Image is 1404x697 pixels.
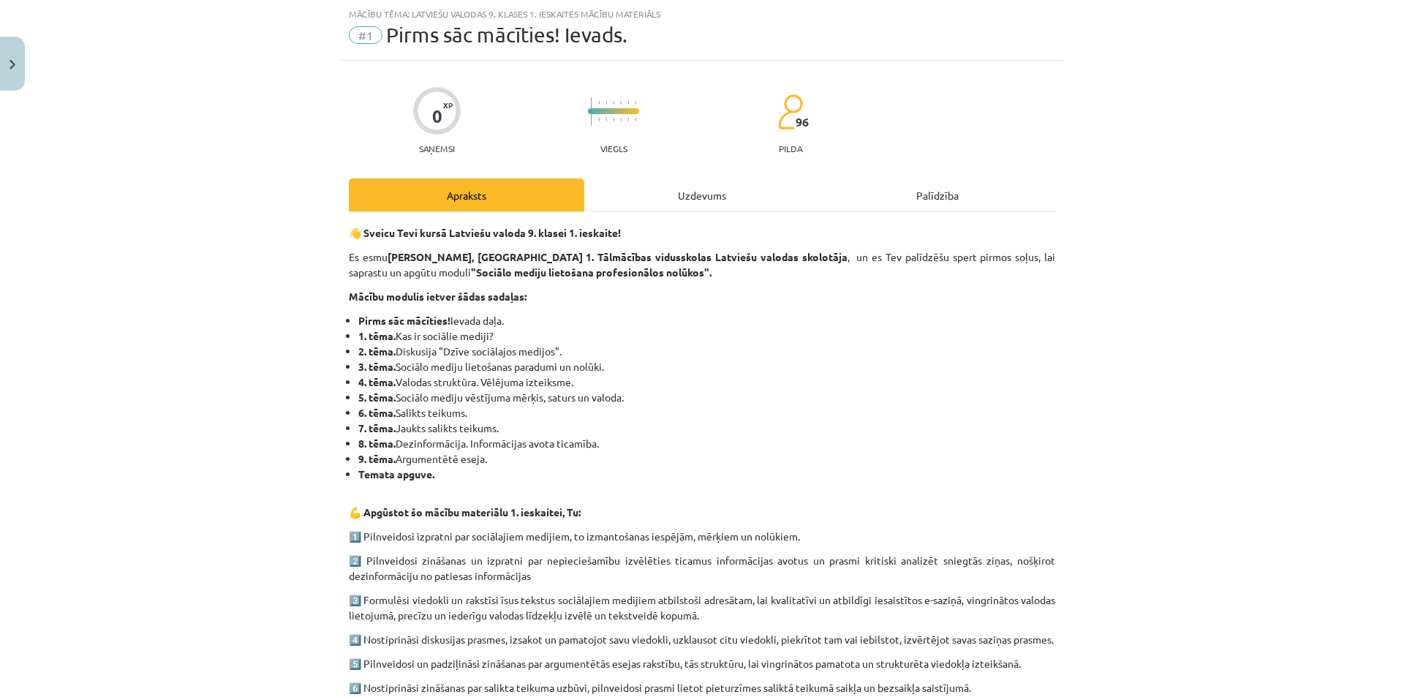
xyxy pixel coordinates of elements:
img: icon-short-line-57e1e144782c952c97e751825c79c345078a6d821885a25fce030b3d8c18986b.svg [627,118,629,121]
li: Salikts teikums. [358,405,1055,421]
strong: 1. tēma. [358,329,396,342]
strong: 👋 Sveicu Tevi kursā Latviešu valoda 9. klasei 1. ieskaite! [349,226,621,239]
strong: 3. tēma. [358,360,396,373]
b: 8. tēma. [358,437,396,450]
p: 1️⃣ Pilnveidosi izpratni par sociālajiem medijiem, to izmantošanas iespējām, mērķiem un nolūkiem. [349,529,1055,544]
div: Mācību tēma: Latviešu valodas 9. klases 1. ieskaites mācību materiāls [349,9,1055,19]
p: 4️⃣ Nostiprināsi diskusijas prasmes, izsakot un pamatojot savu viedokli, uzklausot citu viedokli,... [349,632,1055,647]
p: Saņemsi [413,143,461,154]
li: Valodas struktūra. Vēlējuma izteiksme. [358,374,1055,390]
strong: 💪 Apgūstot šo mācību materiālu 1. ieskaitei, Tu: [349,505,581,519]
p: 5️⃣ Pilnveidosi un padziļināsi zināšanas par argumentētās esejas rakstību, tās struktūru, lai vin... [349,656,1055,671]
li: Sociālo mediju vēstījuma mērķis, saturs un valoda. [358,390,1055,405]
img: icon-long-line-d9ea69661e0d244f92f715978eff75569469978d946b2353a9bb055b3ed8787d.svg [591,97,592,126]
img: icon-short-line-57e1e144782c952c97e751825c79c345078a6d821885a25fce030b3d8c18986b.svg [613,101,614,105]
li: Argumentētē eseja. [358,451,1055,467]
span: Pirms sāc mācīties! Ievads. [386,23,627,47]
img: icon-short-line-57e1e144782c952c97e751825c79c345078a6d821885a25fce030b3d8c18986b.svg [605,101,607,105]
p: 6️⃣ Nostiprināsi zināšanas par salikta teikuma uzbūvi, pilnveidosi prasmi lietot pieturzīmes sali... [349,680,1055,696]
img: icon-close-lesson-0947bae3869378f0d4975bcd49f059093ad1ed9edebbc8119c70593378902aed.svg [10,60,15,69]
li: Sociālo mediju lietošanas paradumi un nolūki. [358,359,1055,374]
img: students-c634bb4e5e11cddfef0936a35e636f08e4e9abd3cc4e673bd6f9a4125e45ecb1.svg [777,94,803,130]
li: Jaukts salikts teikums. [358,421,1055,436]
strong: 4. tēma. [358,375,396,388]
li: Diskusija "Dzīve sociālajos medijos". [358,344,1055,359]
p: 2️⃣ Pilnveidosi zināšanas un izpratni par nepieciešamību izvēlēties ticamus informācijas avotus u... [349,553,1055,584]
b: 6. tēma. [358,406,396,419]
img: icon-short-line-57e1e144782c952c97e751825c79c345078a6d821885a25fce030b3d8c18986b.svg [627,101,629,105]
strong: "Sociālo mediju lietošana profesionālos nolūkos". [471,265,712,279]
img: icon-short-line-57e1e144782c952c97e751825c79c345078a6d821885a25fce030b3d8c18986b.svg [598,101,600,105]
li: Kas ir sociālie mediji? [358,328,1055,344]
img: icon-short-line-57e1e144782c952c97e751825c79c345078a6d821885a25fce030b3d8c18986b.svg [620,101,622,105]
div: 0 [432,106,442,127]
img: icon-short-line-57e1e144782c952c97e751825c79c345078a6d821885a25fce030b3d8c18986b.svg [620,118,622,121]
img: icon-short-line-57e1e144782c952c97e751825c79c345078a6d821885a25fce030b3d8c18986b.svg [635,118,636,121]
strong: Pirms sāc mācīties! [358,314,450,327]
div: Uzdevums [584,178,820,211]
img: icon-short-line-57e1e144782c952c97e751825c79c345078a6d821885a25fce030b3d8c18986b.svg [605,118,607,121]
img: icon-short-line-57e1e144782c952c97e751825c79c345078a6d821885a25fce030b3d8c18986b.svg [635,101,636,105]
p: Viegls [600,143,627,154]
li: Ievada daļa. [358,313,1055,328]
p: 3️⃣ Formulēsi viedokli un rakstīsi īsus tekstus sociālajiem medijiem atbilstoši adresātam, lai kv... [349,592,1055,623]
div: Palīdzība [820,178,1055,211]
span: XP [443,101,453,109]
p: pilda [779,143,802,154]
li: Dezinformācija. Informācijas avota ticamība. [358,436,1055,451]
strong: 2. tēma. [358,344,396,358]
span: #1 [349,26,382,44]
b: 5. tēma. [358,391,396,404]
div: Apraksts [349,178,584,211]
strong: Mācību modulis ietver šādas sadaļas: [349,290,526,303]
span: 96 [796,116,809,129]
b: 7. tēma. [358,421,396,434]
img: icon-short-line-57e1e144782c952c97e751825c79c345078a6d821885a25fce030b3d8c18986b.svg [598,118,600,121]
b: 9. tēma. [358,452,396,465]
strong: [PERSON_NAME], [GEOGRAPHIC_DATA] 1. Tālmācības vidusskolas Latviešu valodas skolotāja [388,250,848,263]
p: Es esmu , un es Tev palīdzēšu spert pirmos soļus, lai saprastu un apgūtu moduli [349,249,1055,280]
img: icon-short-line-57e1e144782c952c97e751825c79c345078a6d821885a25fce030b3d8c18986b.svg [613,118,614,121]
strong: Temata apguve. [358,467,434,481]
